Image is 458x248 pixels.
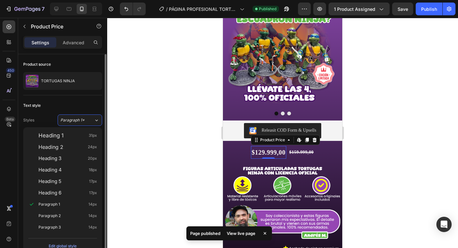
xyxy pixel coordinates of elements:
span: 17px [89,178,97,185]
span: 31px [89,132,97,139]
span: 14px [88,224,97,230]
span: PÁGINA PROFESIONAL TORTUGAS NINJA [169,6,237,12]
span: 17px [89,190,97,196]
span: Heading 2 [38,144,63,150]
span: Published [259,6,276,12]
span: 18px [89,167,97,173]
p: Advanced [63,39,84,46]
div: View live page [223,229,259,238]
span: Heading 3 [38,155,61,162]
div: Open Intercom Messenger [436,217,452,232]
span: Heading 4 [38,167,62,173]
div: Beta [5,117,15,122]
iframe: Design area [223,18,342,248]
span: 14px [88,213,97,219]
div: Undo/Redo [120,3,146,15]
span: / [166,6,168,12]
span: 20px [88,155,97,162]
p: Product Price [31,23,85,30]
span: Paragraph 1 [38,201,60,208]
img: product feature img [26,75,38,87]
button: Save [392,3,413,15]
p: Settings [31,39,49,46]
span: Heading 6 [38,190,61,196]
span: Heading 5 [38,178,61,185]
span: Paragraph 2 [38,213,61,219]
div: 450 [6,68,15,73]
span: Paragraph 3 [38,224,61,230]
button: Paragraph 1* [58,114,102,126]
span: Save [398,6,408,12]
p: Page published [190,230,220,237]
button: 1 product assigned [329,3,390,15]
p: TORTUGAS NINJA [41,79,75,83]
p: 7 [42,5,45,13]
button: 7 [3,3,47,15]
span: 1 product assigned [334,6,375,12]
span: 24px [88,144,97,150]
button: Publish [416,3,442,15]
div: Text style [23,103,41,108]
span: Paragraph 1* [60,117,85,123]
div: Publish [421,6,437,12]
span: 14px [88,201,97,208]
span: Heading 1 [38,132,64,139]
div: Product source [23,62,51,67]
div: Styles [23,117,34,123]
